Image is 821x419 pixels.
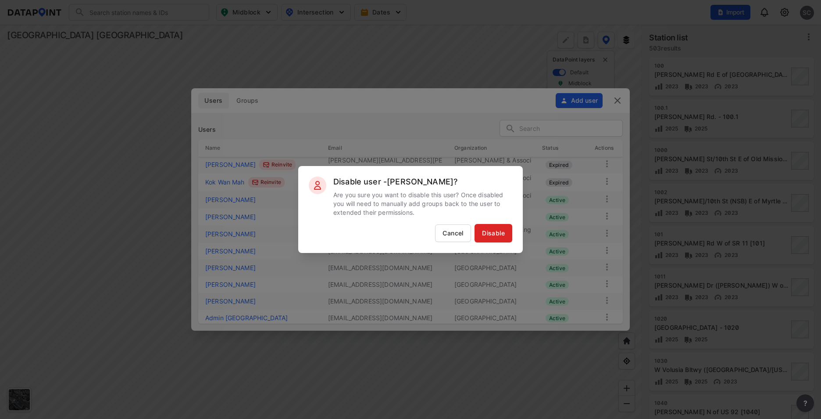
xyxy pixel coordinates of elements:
[333,177,457,186] label: Disable user - [PERSON_NAME] ?
[435,224,471,242] button: Cancel
[443,229,463,238] span: Cancel
[333,191,512,217] p: Are you sure you want to disable this user? Once disabled you will need to manually add groups ba...
[475,224,512,242] button: Disable
[482,229,505,238] span: Disable
[309,177,326,194] img: user-red.685287e4.svg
